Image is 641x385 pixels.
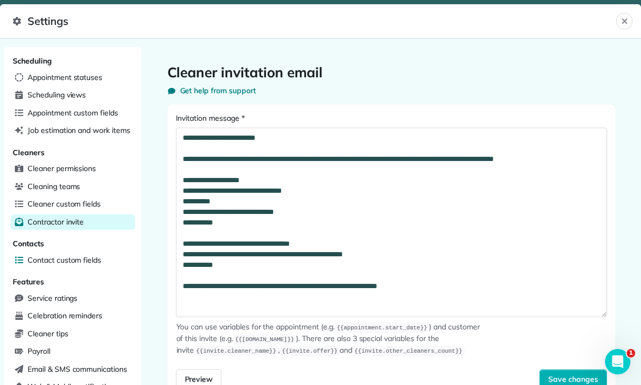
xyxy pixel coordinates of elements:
label: Invitation message * [176,113,607,123]
a: Cleaner tips [11,326,135,342]
a: Cleaner custom fields [11,196,135,212]
a: Contractor invite [11,214,135,230]
iframe: Intercom live chat [605,349,630,374]
span: Contractor invite [28,217,84,227]
a: Job estimation and work items [11,123,135,139]
span: Service ratings [28,293,77,303]
span: {{invite.cleaner_name}} [194,346,278,356]
span: Email & SMS communications [28,364,127,374]
a: Email & SMS communications [11,362,135,378]
span: Cleaner permissions [28,163,96,174]
span: Contact custom fields [28,255,101,265]
a: Appointment statuses [11,70,135,86]
button: Close [616,13,633,30]
button: Get help from support [167,85,256,96]
a: Contact custom fields [11,253,135,268]
span: Cleaners [13,148,44,157]
a: Payroll [11,344,135,360]
span: Payroll [28,346,50,356]
a: Service ratings [11,291,135,307]
h1: Cleaner invitation email [167,64,616,81]
span: Settings [13,13,616,30]
span: {{invite.other_cleaners_count}} [352,346,464,356]
span: Appointment custom fields [28,108,118,118]
span: Scheduling views [28,89,86,100]
span: Save changes [548,374,598,384]
span: {{[DOMAIN_NAME]}} [233,334,297,345]
span: Scheduling [13,56,52,66]
a: Cleaner permissions [11,161,135,177]
span: 1 [627,349,635,357]
span: {{invite.offer}} [280,346,340,356]
span: Preview [185,374,213,384]
a: Appointment custom fields [11,105,135,121]
span: Celebration reminders [28,310,102,321]
a: Celebration reminders [11,308,135,324]
span: Features [13,277,44,286]
span: Cleaner tips [28,328,68,339]
span: Contacts [13,239,44,248]
span: Cleaner custom fields [28,199,101,209]
span: Get help from support [180,85,256,96]
span: Job estimation and work items [28,125,130,136]
span: {{appointment.start_date}} [335,323,430,333]
a: Scheduling views [11,87,135,103]
a: Cleaning teams [11,179,135,195]
p: You can use variables for the appointment (e.g. ) and customer of this invite (e.g. ). There are ... [176,321,488,356]
span: Appointment statuses [28,72,102,83]
span: Cleaning teams [28,181,80,192]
